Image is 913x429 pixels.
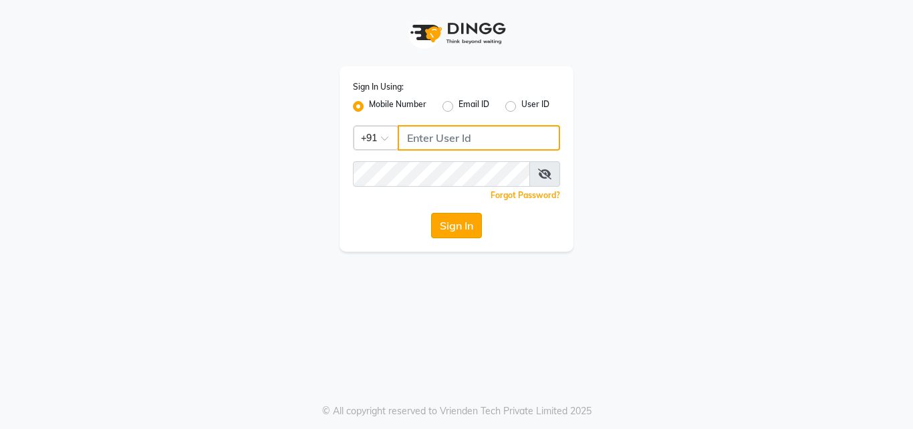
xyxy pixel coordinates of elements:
img: logo1.svg [403,13,510,53]
input: Username [398,125,560,151]
label: Email ID [459,98,489,114]
button: Sign In [431,213,482,238]
label: Sign In Using: [353,81,404,93]
label: Mobile Number [369,98,426,114]
label: User ID [521,98,549,114]
input: Username [353,161,530,187]
a: Forgot Password? [491,190,560,200]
